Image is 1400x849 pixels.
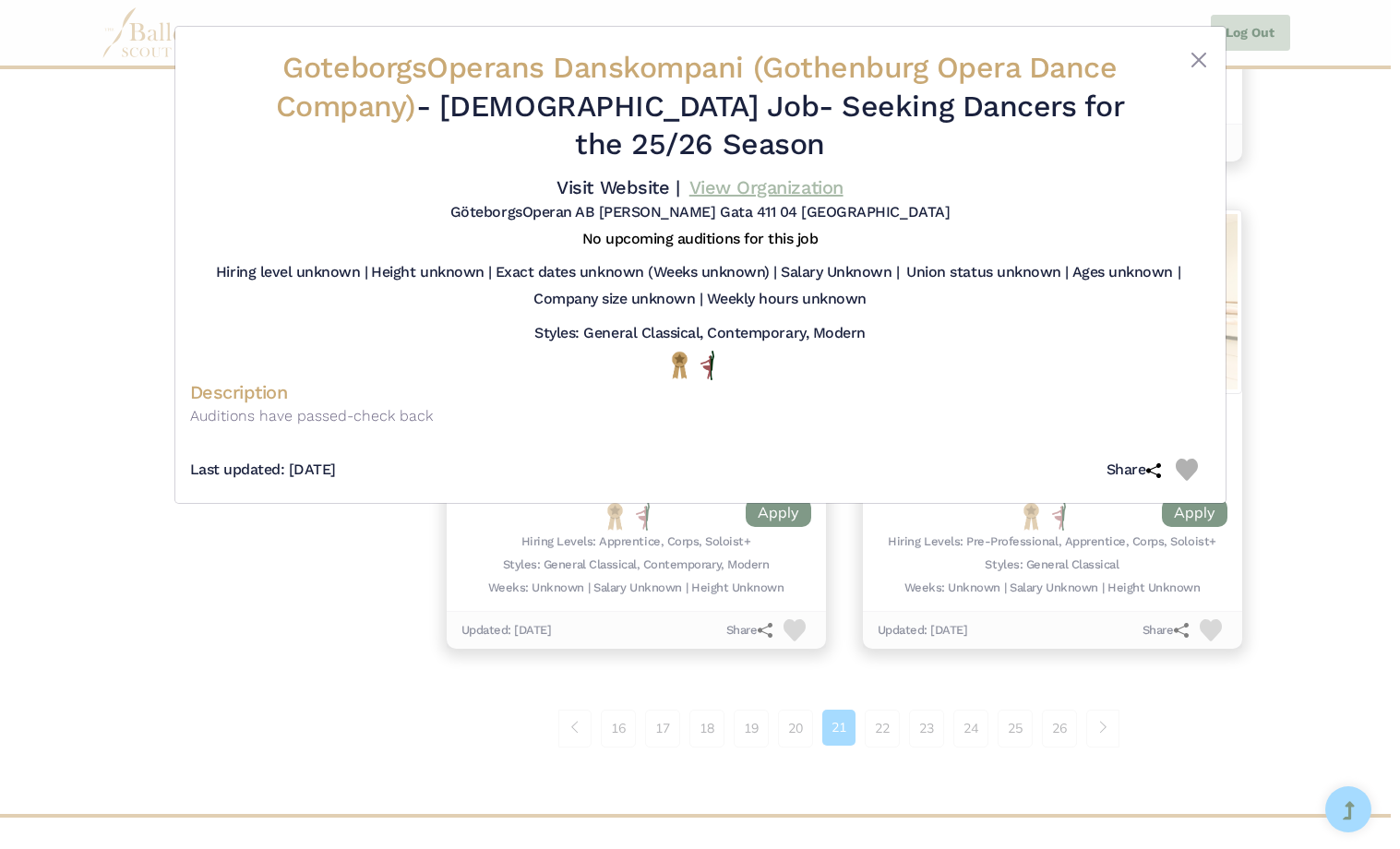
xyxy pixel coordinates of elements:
[496,263,777,282] h5: Exact dates unknown (Weeks unknown) |
[1072,263,1180,282] h5: Ages unknown |
[190,380,1211,404] h4: Description
[700,351,714,380] img: All
[668,351,691,379] img: National
[439,89,819,124] span: [DEMOGRAPHIC_DATA] Job
[190,460,336,480] h5: Last updated: [DATE]
[216,263,367,282] h5: Hiring level unknown |
[556,176,679,198] a: Visit Website |
[534,324,865,343] h5: Styles: General Classical, Contemporary, Modern
[450,203,950,222] h5: GöteborgsOperan AB [PERSON_NAME] Gata 411 04 [GEOGRAPHIC_DATA]
[582,230,819,249] h5: No upcoming auditions for this job
[190,404,1211,428] p: Auditions have passed-check back
[275,49,1126,164] h2: - - Seeking Dancers for the 25/26 Season
[1107,460,1176,480] h5: Share
[689,176,844,198] a: View Organization
[533,290,702,309] h5: Company size unknown |
[707,290,867,309] h5: Weekly hours unknown
[906,263,1068,282] h5: Union status unknown |
[276,50,1118,124] span: GoteborgsOperans Danskompani (Gothenburg Opera Dance Company)
[1188,49,1210,71] button: Close
[781,263,899,282] h5: Salary Unknown |
[371,263,491,282] h5: Height unknown |
[1176,459,1198,481] img: Heart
